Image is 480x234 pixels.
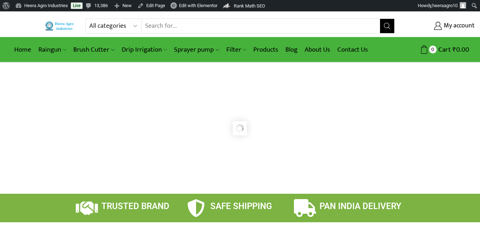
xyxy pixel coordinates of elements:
a: My account [405,20,475,32]
bdi: 0.00 [453,44,469,55]
a: Home [11,41,35,58]
input: Search for... [142,19,380,33]
span: heeraagro10 [432,3,458,8]
a: Contact Us [334,41,371,58]
span: My account [442,21,475,31]
a: Drip Irrigation [118,41,170,58]
span: SAFE SHIPPING [210,201,272,211]
span: PAN INDIA DELIVERY [320,201,401,211]
a: Raingun [35,41,70,58]
button: Search button [380,19,394,33]
a: About Us [301,41,334,58]
span: Cart [437,45,451,54]
span: 0 [429,46,437,53]
a: Blog [282,41,301,58]
span: ₹ [453,44,456,55]
a: Live [71,2,83,9]
a: Products [250,41,282,58]
a: Filter [223,41,250,58]
a: Sprayer pump [170,41,222,58]
span: Rank Math SEO [234,3,265,9]
a: Brush Cutter [70,41,118,58]
a: 0 Cart ₹0.00 [402,43,469,56]
span: TRUSTED BRAND [101,201,169,211]
span: Edit with Elementor [179,3,217,8]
